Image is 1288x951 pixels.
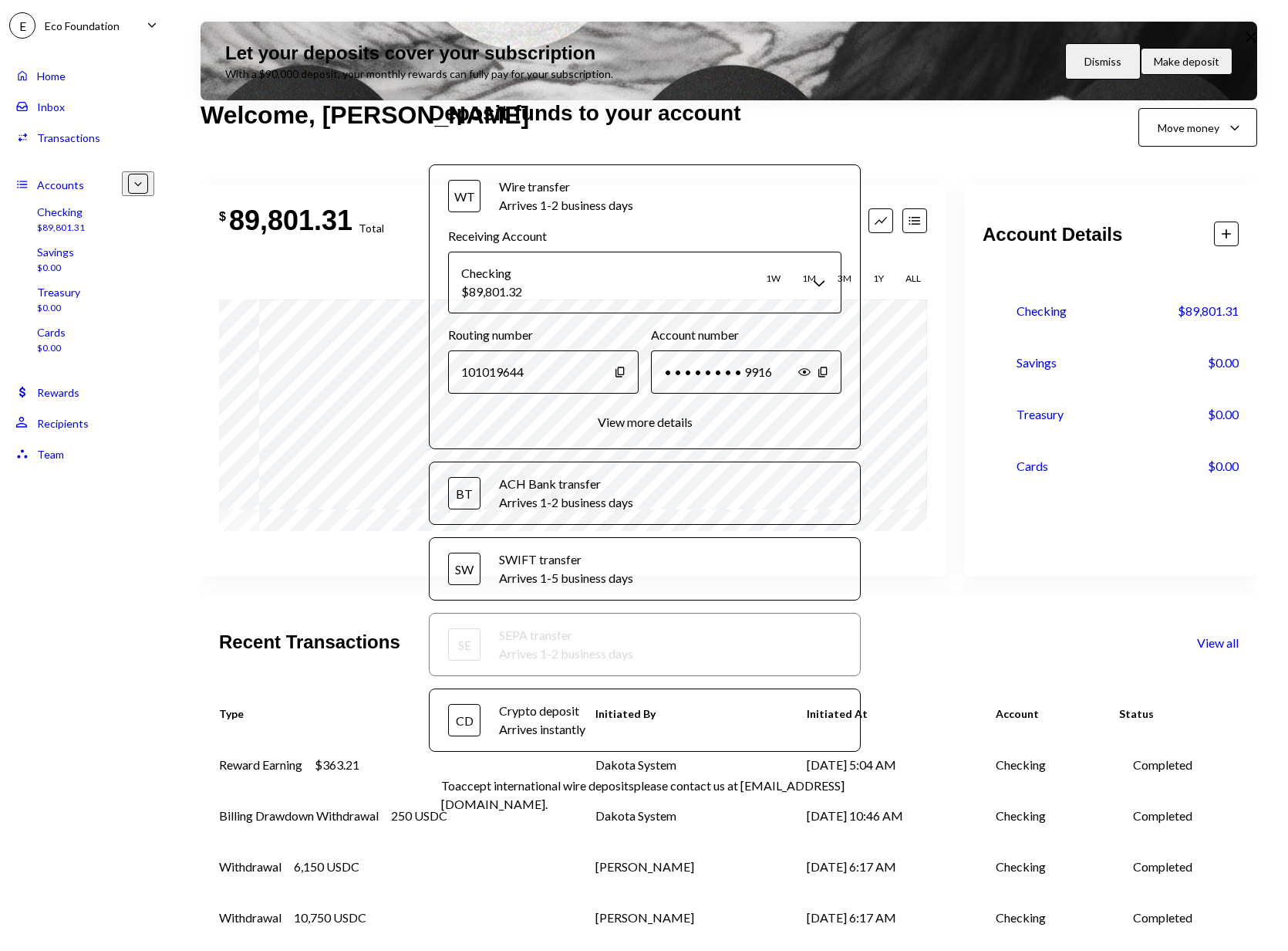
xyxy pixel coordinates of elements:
div: Arrives 1-2 business days [499,493,841,512]
div: View more details [598,415,693,429]
div: Arrives 1-2 business days [499,196,878,215]
button: SWSWIFT transferArrives 1-5 business days [430,538,860,600]
div: 101019644 [448,350,639,394]
div: Arrives 1-2 business days [499,645,841,663]
div: WTWire transferArrives 1-2 business days [448,227,841,430]
div: To accept international wire deposits please contact us at . [441,777,847,814]
button: Receiving Account [448,252,841,313]
div: SE [448,628,480,661]
div: ACH Bank transfer [499,475,841,493]
label: Routing number [448,326,639,344]
div: Arrives 1-5 business days [499,569,841,587]
div: Crypto deposit [499,702,841,720]
button: SESEPA transferArrives 1-2 business days [430,614,860,675]
div: WT [448,180,480,212]
label: Receiving Account [448,227,841,245]
div: SW [448,553,480,585]
div: • • • • • • • • 9916 [651,350,841,394]
button: View more details [593,414,697,430]
div: BT [448,477,480,509]
div: SEPA transfer [499,626,841,645]
div: CD [448,704,480,736]
div: Wire transfer [499,178,878,196]
div: Arrives instantly [499,720,841,739]
h2: Deposit funds to your account [429,99,859,129]
div: SWIFT transfer [499,550,841,569]
button: BTACH Bank transferArrives 1-2 business days [430,462,860,524]
button: CDCrypto depositArrives instantly [430,689,860,751]
button: WTWire transferArrives 1-2 business days [430,165,860,227]
label: Account number [651,326,841,344]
